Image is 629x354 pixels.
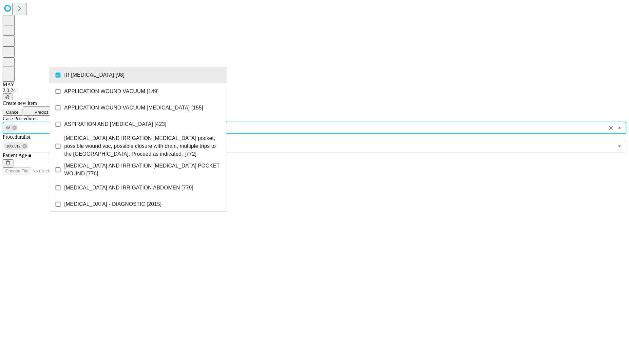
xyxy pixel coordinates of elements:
[6,110,20,115] span: Cancel
[615,142,624,151] button: Open
[64,200,162,208] span: [MEDICAL_DATA] - DIAGNOSTIC [2015]
[64,162,221,178] span: [MEDICAL_DATA] AND IRRIGATION [MEDICAL_DATA] POCKET WOUND [776]
[64,88,159,95] span: APPLICATION WOUND VACUUM [149]
[3,152,27,158] span: Patient Age
[4,124,18,132] div: 98
[3,116,37,121] span: Scheduled Procedure
[606,123,616,132] button: Clear
[64,71,124,79] span: IR [MEDICAL_DATA] [98]
[3,134,30,140] span: Proceduralist
[4,124,13,132] span: 98
[64,104,203,112] span: APPLICATION WOUND VACUUM [MEDICAL_DATA] [155]
[64,184,193,192] span: [MEDICAL_DATA] AND IRRIGATION ABDOMEN [779]
[3,109,23,116] button: Cancel
[23,106,53,116] button: Predict
[3,82,626,88] div: MAY
[64,134,221,158] span: [MEDICAL_DATA] AND IRRIGATION [MEDICAL_DATA] pocket, possible wound vac, possible closure with dr...
[34,110,48,115] span: Predict
[3,88,626,93] div: 2.0.241
[3,100,37,106] span: Create new item
[3,93,12,100] button: @
[5,94,10,99] span: @
[4,142,29,150] div: 1000512
[4,143,23,150] span: 1000512
[64,120,166,128] span: ASPIRATION AND [MEDICAL_DATA] [423]
[615,123,624,132] button: Close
